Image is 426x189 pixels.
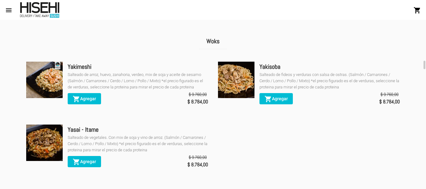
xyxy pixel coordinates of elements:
h2: Woks [199,34,227,50]
div: Salteado de arroz, huevo, zanahoria, verdeo, mix de soja y aceite de sesamo (Salmón / Camarones /... [68,72,208,90]
button: Agregar [68,156,101,167]
div: Yakisoba [259,62,400,72]
img: 9aa37bc6-176a-4f76-8d4a-2a3718fa7d7e.jpg [218,62,254,98]
span: Agregar [73,96,96,101]
img: 335318dc-9905-4575-88e1-00e03d836d55.jpg [26,125,63,161]
mat-icon: shopping_cart [73,158,80,166]
button: Agregar [259,93,293,104]
div: Salteado de fideos y verduras con salsa de ostras. (Salmón / Camarones / Cerdo / Lomo / Pollo / M... [259,72,400,90]
span: $ 8.784,00 [187,97,208,106]
mat-icon: shopping_cart [264,95,272,103]
mat-icon: shopping_cart [414,7,421,14]
div: Salteado de vegetales. Con mix de soja y vino de arroz. (Salmón / Camarones / Cerdo / Lomo / Poll... [68,135,208,153]
div: Yakimeshi [68,62,208,72]
img: 2699fb53-3993-48a7-afb3-adc6b9322855.jpg [26,62,63,98]
span: Agregar [264,96,288,101]
span: Agregar [73,159,96,164]
button: Agregar [68,93,101,104]
span: $ 8.784,00 [187,160,208,169]
span: $ 9.760,00 [380,91,399,97]
span: $ 9.760,00 [189,91,207,97]
mat-icon: shopping_cart [73,95,80,103]
mat-icon: menu [5,7,12,14]
div: Yasai - Itame [68,125,208,135]
span: $ 8.784,00 [379,97,400,106]
span: $ 9.760,00 [189,154,207,160]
